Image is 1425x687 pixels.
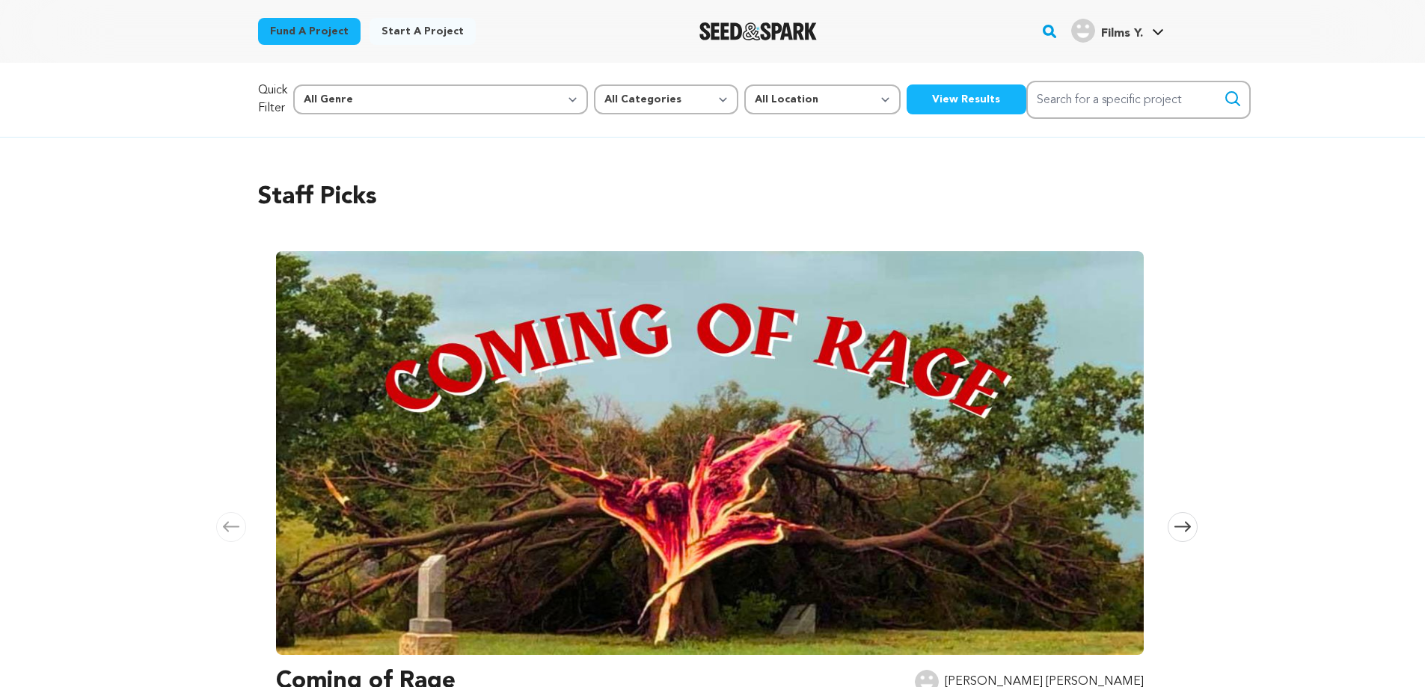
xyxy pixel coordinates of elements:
[1101,28,1143,40] span: Films Y.
[258,81,287,117] p: Quick Filter
[258,18,361,45] a: Fund a project
[370,18,476,45] a: Start a project
[276,251,1144,655] img: Coming of Rage image
[1026,81,1251,119] input: Search for a specific project
[258,179,1168,215] h2: Staff Picks
[1068,16,1167,47] span: Films Y.'s Profile
[1068,16,1167,43] a: Films Y.'s Profile
[1071,19,1143,43] div: Films Y.'s Profile
[699,22,817,40] a: Seed&Spark Homepage
[1071,19,1095,43] img: user.png
[699,22,817,40] img: Seed&Spark Logo Dark Mode
[907,84,1026,114] button: View Results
